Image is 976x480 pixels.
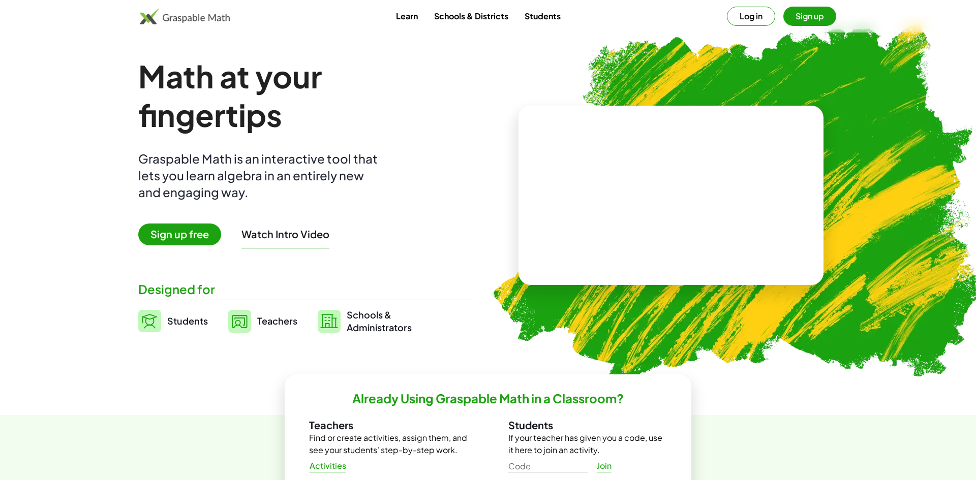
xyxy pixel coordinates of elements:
[257,315,297,327] span: Teachers
[138,150,382,201] div: Graspable Math is an interactive tool that lets you learn algebra in an entirely new and engaging...
[352,391,624,406] h2: Already Using Graspable Math in a Classroom?
[138,308,208,334] a: Students
[508,432,667,456] p: If your teacher has given you a code, use it here to join an activity.
[228,308,297,334] a: Teachers
[309,461,346,471] span: Activities
[588,457,620,475] a: Join
[167,315,208,327] span: Students
[347,308,412,334] span: Schools & Administrators
[138,223,221,245] span: Sign up free
[783,7,836,26] button: Sign up
[508,419,667,432] h3: Students
[516,7,569,25] a: Students
[309,419,468,432] h3: Teachers
[318,308,412,334] a: Schools &Administrators
[301,457,354,475] a: Activities
[727,7,775,26] button: Log in
[388,7,426,25] a: Learn
[309,432,468,456] p: Find or create activities, assign them, and see your students' step-by-step work.
[138,310,161,332] img: svg%3e
[426,7,516,25] a: Schools & Districts
[318,310,341,333] img: svg%3e
[228,310,251,333] img: svg%3e
[138,57,462,134] h1: Math at your fingertips
[595,157,747,234] video: What is this? This is dynamic math notation. Dynamic math notation plays a central role in how Gr...
[596,461,612,471] span: Join
[241,228,329,241] button: Watch Intro Video
[138,281,472,298] div: Designed for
